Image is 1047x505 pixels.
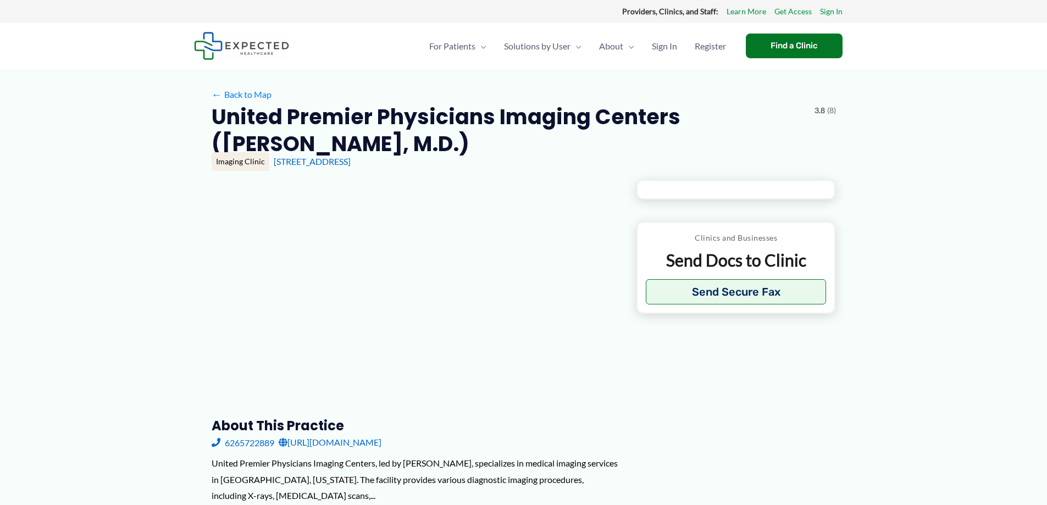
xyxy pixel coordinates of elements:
a: [URL][DOMAIN_NAME] [279,434,381,451]
nav: Primary Site Navigation [420,27,735,65]
a: Register [686,27,735,65]
a: 6265722889 [212,434,274,451]
a: AboutMenu Toggle [590,27,643,65]
a: Sign In [820,4,843,19]
span: Sign In [652,27,677,65]
button: Send Secure Fax [646,279,827,304]
h3: About this practice [212,417,619,434]
h2: United Premier Physicians Imaging Centers ([PERSON_NAME], M.D.) [212,103,806,158]
a: Sign In [643,27,686,65]
a: Find a Clinic [746,34,843,58]
span: Menu Toggle [570,27,581,65]
img: Expected Healthcare Logo - side, dark font, small [194,32,289,60]
span: Menu Toggle [475,27,486,65]
span: ← [212,89,222,99]
span: (8) [827,103,836,118]
span: 3.8 [815,103,825,118]
a: Learn More [727,4,766,19]
a: For PatientsMenu Toggle [420,27,495,65]
span: Solutions by User [504,27,570,65]
strong: Providers, Clinics, and Staff: [622,7,718,16]
p: Send Docs to Clinic [646,249,827,271]
span: For Patients [429,27,475,65]
span: About [599,27,623,65]
span: Menu Toggle [623,27,634,65]
div: United Premier Physicians Imaging Centers, led by [PERSON_NAME], specializes in medical imaging s... [212,455,619,504]
p: Clinics and Businesses [646,231,827,245]
a: [STREET_ADDRESS] [274,156,351,167]
a: Solutions by UserMenu Toggle [495,27,590,65]
a: ←Back to Map [212,86,272,103]
a: Get Access [774,4,812,19]
div: Imaging Clinic [212,152,269,171]
span: Register [695,27,726,65]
